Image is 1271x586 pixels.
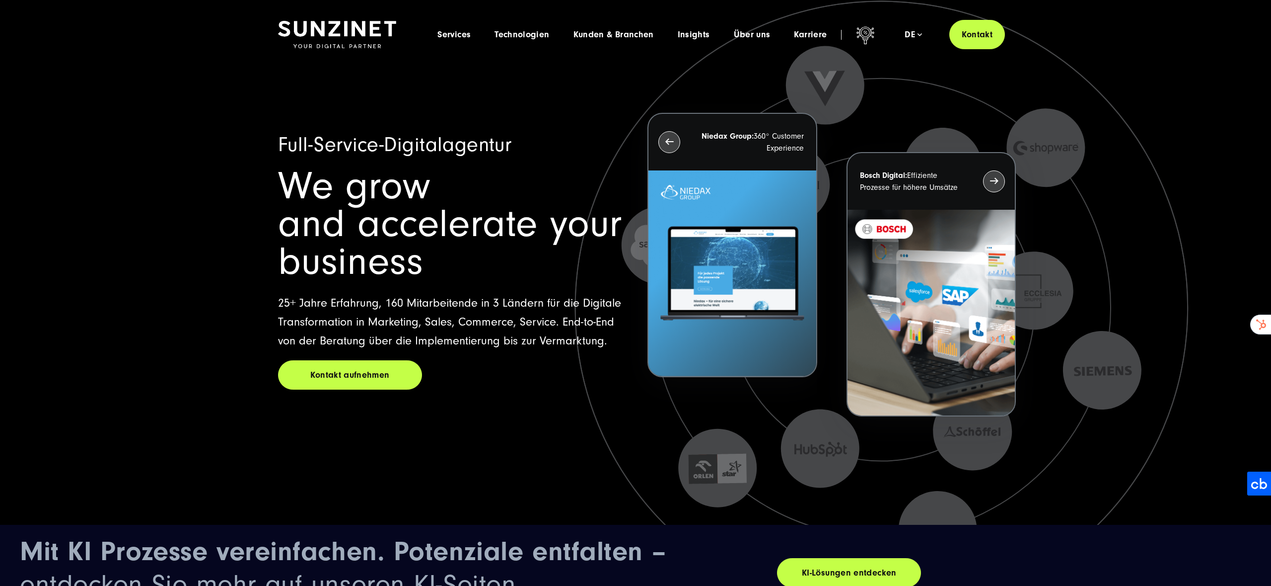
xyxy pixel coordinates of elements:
button: Niedax Group:360° Customer Experience Letztes Projekt von Niedax. Ein Laptop auf dem die Niedax W... [647,113,817,378]
div: de [905,30,922,40]
a: Über uns [734,30,771,40]
button: Bosch Digital:Effiziente Prozesse für höhere Umsätze BOSCH - Kundeprojekt - Digital Transformatio... [847,152,1016,417]
a: Kontakt [949,20,1005,49]
img: SUNZINET Full Service Digital Agentur [278,21,396,49]
img: Letztes Projekt von Niedax. Ein Laptop auf dem die Niedax Website geöffnet ist, auf blauem Hinter... [648,170,816,377]
a: Kontakt aufnehmen [278,360,422,390]
p: 25+ Jahre Erfahrung, 160 Mitarbeitende in 3 Ländern für die Digitale Transformation in Marketing,... [278,294,624,350]
strong: Niedax Group: [702,132,754,141]
a: Insights [678,30,710,40]
p: Effiziente Prozesse für höhere Umsätze [860,169,965,193]
p: 360° Customer Experience [698,130,803,154]
a: Technologien [494,30,549,40]
span: Mit KI Prozesse vereinfachen. Potenziale entfalten – [20,535,666,567]
a: Kunden & Branchen [573,30,654,40]
span: We grow and accelerate your business [278,164,622,284]
span: Full-Service-Digitalagentur [278,133,511,157]
strong: Bosch Digital: [860,171,907,180]
a: Services [437,30,471,40]
a: Karriere [794,30,827,40]
img: BOSCH - Kundeprojekt - Digital Transformation Agentur SUNZINET [847,210,1015,416]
